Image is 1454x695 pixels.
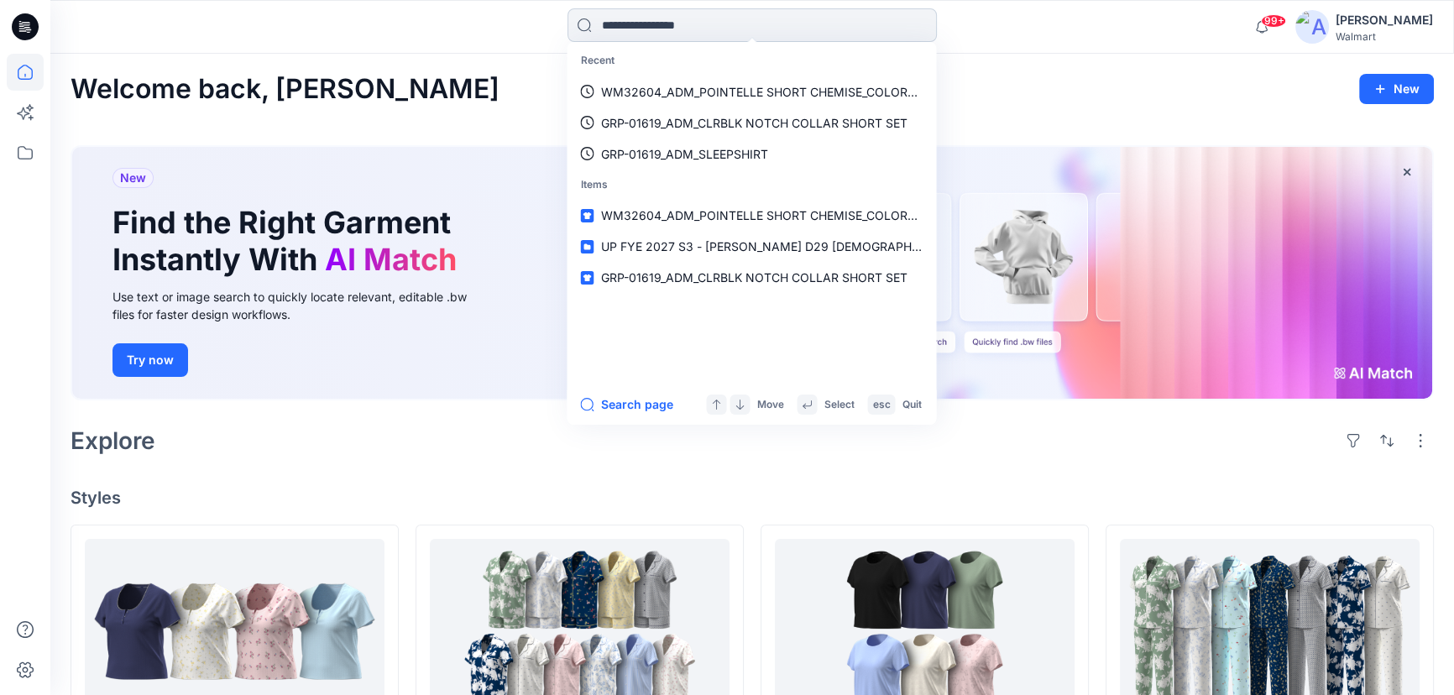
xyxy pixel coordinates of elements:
span: 99+ [1261,14,1286,28]
a: WM32604_ADM_POINTELLE SHORT CHEMISE_COLORWAY [570,76,933,107]
span: UP FYE 2027 S3 - [PERSON_NAME] D29 [DEMOGRAPHIC_DATA] Sleepwear [600,239,1023,253]
p: Items [570,170,933,201]
span: AI Match [325,241,457,278]
p: Move [756,396,783,414]
p: GRP-01619_ADM_CLRBLK NOTCH COLLAR SHORT SET [600,114,907,132]
p: Select [824,396,854,414]
span: New [120,168,146,188]
p: Quit [902,396,921,414]
p: Recent [570,45,933,76]
a: UP FYE 2027 S3 - [PERSON_NAME] D29 [DEMOGRAPHIC_DATA] Sleepwear [570,231,933,262]
div: Use text or image search to quickly locate relevant, editable .bw files for faster design workflows. [112,288,490,323]
div: Walmart [1336,30,1433,43]
a: GRP-01619_ADM_CLRBLK NOTCH COLLAR SHORT SET [570,262,933,293]
img: avatar [1295,10,1329,44]
div: [PERSON_NAME] [1336,10,1433,30]
h1: Find the Right Garment Instantly With [112,205,465,277]
span: GRP-01619_ADM_CLRBLK NOTCH COLLAR SHORT SET [600,270,907,285]
a: GRP-01619_ADM_CLRBLK NOTCH COLLAR SHORT SET [570,107,933,138]
p: esc [872,396,890,414]
button: New [1359,74,1434,104]
p: GRP-01619_ADM_SLEEPSHIRT [600,145,767,163]
button: Search page [580,395,672,415]
span: WM32604_ADM_POINTELLE SHORT CHEMISE_COLORWAY [600,208,934,222]
h2: Explore [71,427,155,454]
a: GRP-01619_ADM_SLEEPSHIRT [570,138,933,170]
h4: Styles [71,488,1434,508]
h2: Welcome back, [PERSON_NAME] [71,74,499,105]
button: Try now [112,343,188,377]
p: WM32604_ADM_POINTELLE SHORT CHEMISE_COLORWAY [600,83,923,101]
a: WM32604_ADM_POINTELLE SHORT CHEMISE_COLORWAY [570,200,933,231]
